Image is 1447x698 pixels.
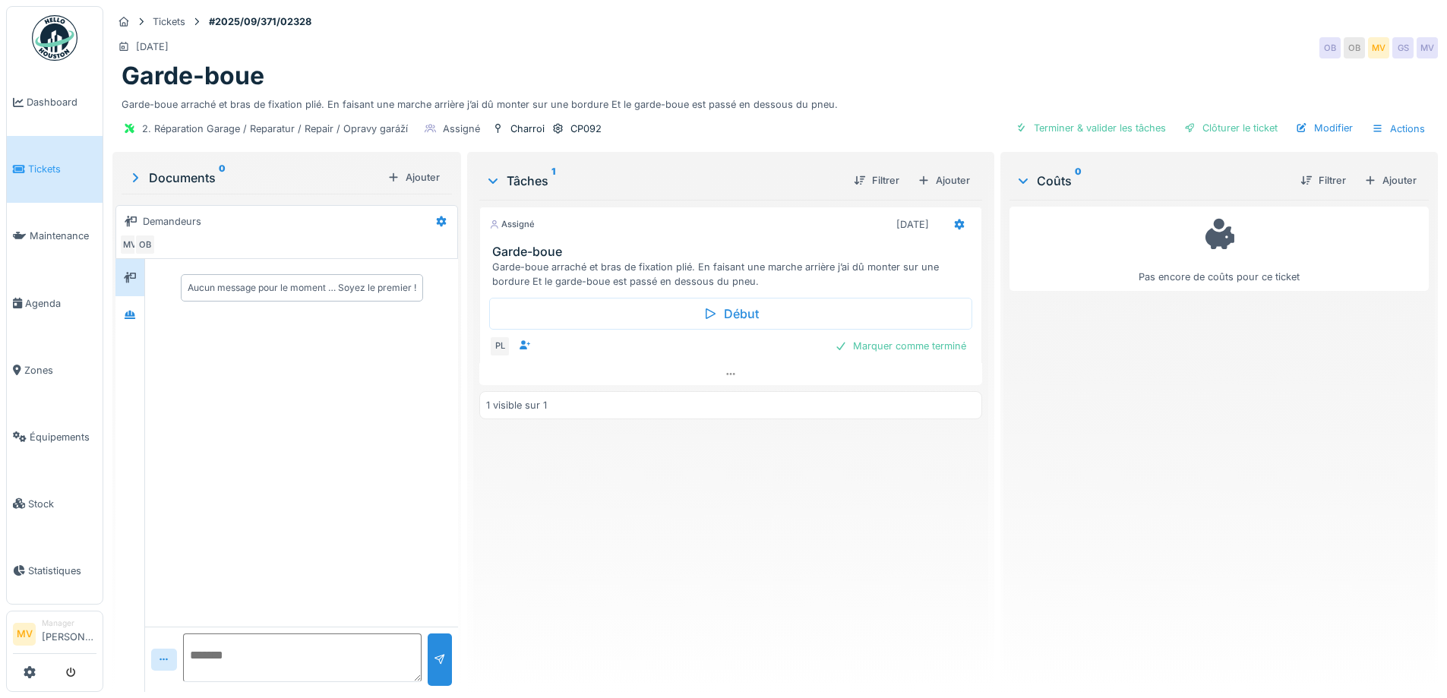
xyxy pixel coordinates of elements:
div: OB [134,234,156,255]
div: MV [1368,37,1389,58]
a: Maintenance [7,203,103,270]
div: Pas encore de coûts pour ce ticket [1019,213,1419,284]
div: Assigné [443,122,480,136]
div: MV [1417,37,1438,58]
span: Équipements [30,430,96,444]
div: Assigné [489,218,535,231]
div: PL [489,336,510,357]
div: MV [119,234,141,255]
div: GS [1392,37,1414,58]
span: Stock [28,497,96,511]
span: Dashboard [27,95,96,109]
div: Filtrer [848,170,905,191]
div: Ajouter [1358,170,1423,191]
div: [DATE] [896,217,929,232]
span: Zones [24,363,96,377]
sup: 0 [1075,172,1082,190]
div: Ajouter [381,167,446,188]
img: Badge_color-CXgf-gQk.svg [32,15,77,61]
strong: #2025/09/371/02328 [203,14,318,29]
span: Statistiques [28,564,96,578]
li: MV [13,623,36,646]
div: Marquer comme terminé [829,336,972,356]
a: Zones [7,336,103,403]
span: Maintenance [30,229,96,243]
div: Garde-boue arraché et bras de fixation plié. En faisant une marche arrière j’ai dû monter sur une... [122,91,1429,112]
div: Tickets [153,14,185,29]
div: [DATE] [136,39,169,54]
div: Coûts [1016,172,1288,190]
div: Charroi [510,122,545,136]
div: Filtrer [1294,170,1352,191]
div: Clôturer le ticket [1178,118,1284,138]
div: OB [1344,37,1365,58]
div: CP092 [570,122,602,136]
div: Garde-boue arraché et bras de fixation plié. En faisant une marche arrière j’ai dû monter sur une... [492,260,975,289]
a: Statistiques [7,537,103,604]
a: Tickets [7,136,103,203]
div: 1 visible sur 1 [486,398,547,412]
div: Documents [128,169,381,187]
h1: Garde-boue [122,62,264,90]
div: Aucun message pour le moment … Soyez le premier ! [188,281,416,295]
h3: Garde-boue [492,245,975,259]
div: Terminer & valider les tâches [1009,118,1172,138]
div: Ajouter [911,170,976,191]
a: Agenda [7,270,103,336]
div: OB [1319,37,1341,58]
div: Actions [1365,118,1432,140]
a: Dashboard [7,69,103,136]
div: Modifier [1290,118,1359,138]
div: Début [489,298,972,330]
a: Stock [7,470,103,537]
sup: 1 [551,172,555,190]
div: Tâches [485,172,841,190]
div: 2. Réparation Garage / Reparatur / Repair / Opravy garáží [142,122,408,136]
a: MV Manager[PERSON_NAME] [13,617,96,654]
span: Agenda [25,296,96,311]
div: Demandeurs [143,214,201,229]
a: Équipements [7,403,103,470]
div: Manager [42,617,96,629]
span: Tickets [28,162,96,176]
li: [PERSON_NAME] [42,617,96,650]
sup: 0 [219,169,226,187]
